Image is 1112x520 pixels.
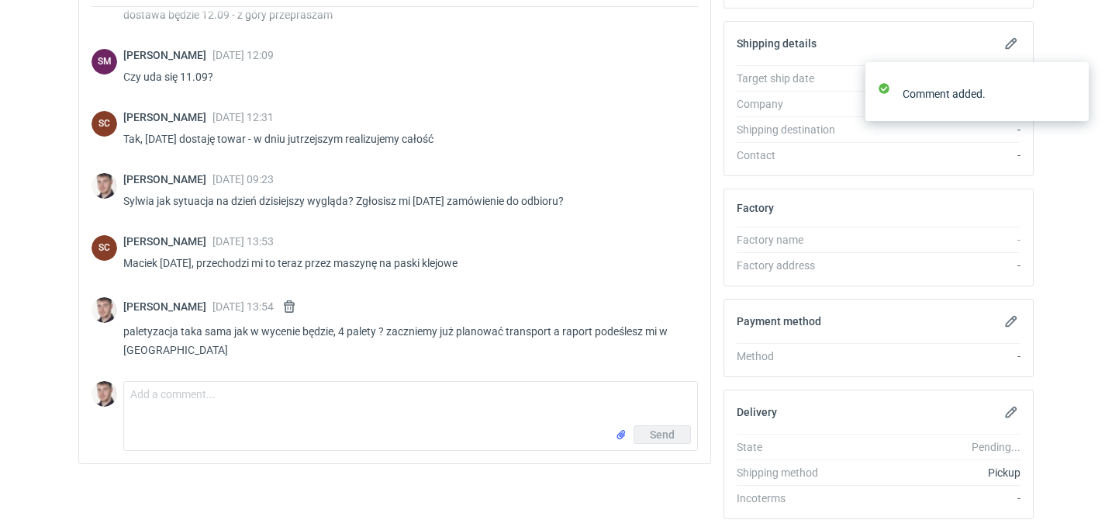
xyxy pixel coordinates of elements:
div: Target ship date [737,71,850,86]
img: Maciej Sikora [92,381,117,407]
span: Send [650,429,675,440]
div: Factory address [737,258,850,273]
span: [DATE] 13:54 [212,300,274,313]
div: - [850,232,1020,248]
figcaption: SC [92,111,117,137]
button: Edit delivery details [1002,403,1020,421]
p: Sylwia jak sytuacja na dzień dzisiejszy wygląda? Zgłosisz mi [DATE] zamówienie do odbioru? [123,192,686,210]
div: - [850,122,1020,137]
span: [DATE] 12:31 [212,111,274,123]
div: Sylwia Cichórz [92,235,117,261]
span: [DATE] 09:23 [212,173,274,185]
div: Sebastian Markut [92,49,117,75]
div: Incoterms [737,491,850,506]
p: Tak, [DATE] dostaję towar - w dniu jutrzejszym realizujemy całość [123,130,686,148]
div: Sylwia Cichórz [92,111,117,137]
div: - [850,348,1020,364]
figcaption: SC [92,235,117,261]
div: - [850,258,1020,273]
img: Maciej Sikora [92,173,117,199]
p: paletyzacja taka sama jak w wycenie będzie, 4 palety ? zaczniemy już planować transport a raport ... [123,322,686,359]
span: [DATE] 13:53 [212,235,274,248]
div: Shipping method [737,465,850,480]
h2: Payment method [737,315,821,328]
p: Czy uda się 11.09? [123,68,686,86]
span: [PERSON_NAME] [123,49,212,61]
img: Maciej Sikora [92,297,117,323]
div: Pickup [850,465,1020,480]
button: close [1065,85,1076,102]
span: [PERSON_NAME] [123,235,212,248]
div: State [737,439,850,455]
div: Method [737,348,850,364]
span: [PERSON_NAME] [123,300,212,313]
div: Comment added. [903,86,1065,102]
span: [PERSON_NAME] [123,111,212,123]
em: Pending... [972,441,1020,453]
div: Company [737,96,850,112]
h2: Delivery [737,406,777,418]
h2: Shipping details [737,37,817,50]
div: Packhelp [850,96,1020,112]
div: - [850,147,1020,163]
span: [DATE] 12:09 [212,49,274,61]
h2: Factory [737,202,774,214]
div: - [850,491,1020,506]
button: Edit shipping details [1002,34,1020,53]
figcaption: SM [92,49,117,75]
p: Maciek [DATE], przechodzi mi to teraz przez maszynę na paski klejowe [123,254,686,272]
div: Factory name [737,232,850,248]
button: Send [634,425,691,444]
div: Shipping destination [737,122,850,137]
button: Edit payment method [1002,312,1020,331]
div: Contact [737,147,850,163]
span: [PERSON_NAME] [123,173,212,185]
